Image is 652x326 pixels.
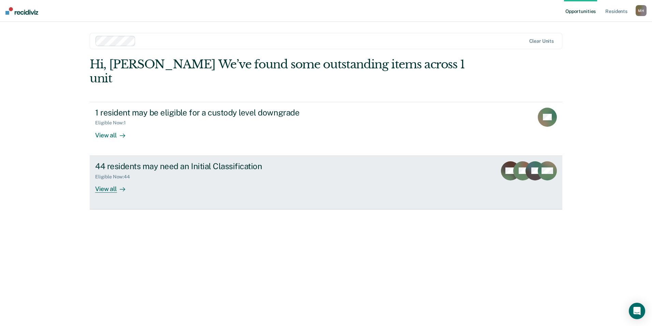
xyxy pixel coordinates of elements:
a: 44 residents may need an Initial ClassificationEligible Now:44View all [90,156,562,209]
div: Hi, [PERSON_NAME] We’ve found some outstanding items across 1 unit [90,57,468,85]
div: Eligible Now : 44 [95,174,135,180]
div: View all [95,179,133,193]
img: Recidiviz [5,7,38,15]
div: 44 residents may need an Initial Classification [95,161,335,171]
button: MH [636,5,647,16]
div: Open Intercom Messenger [629,303,645,319]
div: View all [95,126,133,139]
div: M H [636,5,647,16]
div: 1 resident may be eligible for a custody level downgrade [95,108,335,118]
div: Eligible Now : 1 [95,120,131,126]
a: 1 resident may be eligible for a custody level downgradeEligible Now:1View all [90,102,562,156]
div: Clear units [529,38,554,44]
